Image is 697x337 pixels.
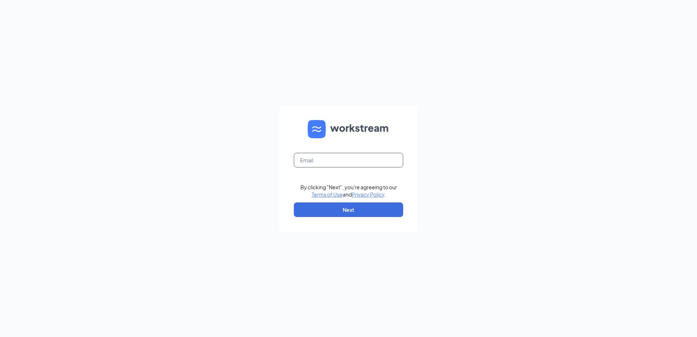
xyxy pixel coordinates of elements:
[294,153,403,167] input: Email
[294,202,403,217] button: Next
[308,120,389,138] img: WS logo and Workstream text
[300,183,397,198] div: By clicking "Next", you're agreeing to our and .
[352,191,384,198] a: Privacy Policy
[312,191,343,198] a: Terms of Use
